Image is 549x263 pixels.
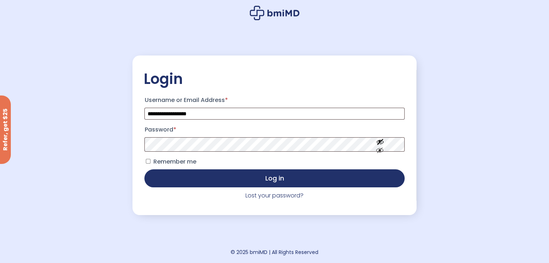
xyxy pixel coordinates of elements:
[144,94,404,106] label: Username or Email Address
[144,169,404,187] button: Log in
[153,157,196,166] span: Remember me
[245,191,304,200] a: Lost your password?
[143,70,405,88] h2: Login
[146,159,151,164] input: Remember me
[144,124,404,135] label: Password
[360,132,400,157] button: Show password
[231,247,318,257] div: © 2025 bmiMD | All Rights Reserved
